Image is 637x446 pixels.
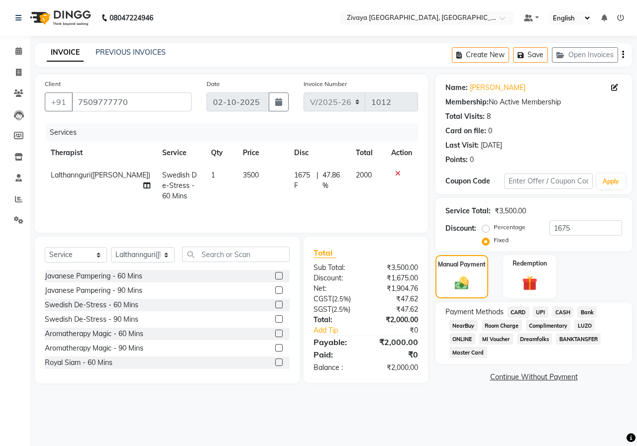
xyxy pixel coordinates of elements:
[574,320,595,331] span: LUZO
[366,283,425,294] div: ₹1,904.76
[306,349,366,360] div: Paid:
[470,83,526,93] a: [PERSON_NAME]
[376,325,425,336] div: ₹0
[45,142,156,164] th: Therapist
[306,315,366,325] div: Total:
[366,273,425,283] div: ₹1,675.00
[45,357,112,368] div: Royal Siam - 60 Mins
[449,347,487,358] span: Master Card
[445,111,485,122] div: Total Visits:
[306,263,366,273] div: Sub Total:
[481,140,502,151] div: [DATE]
[479,333,513,345] span: MI Voucher
[495,206,526,216] div: ₹3,500.00
[445,176,504,186] div: Coupon Code
[47,44,84,62] a: INVOICE
[156,142,205,164] th: Service
[322,170,344,191] span: 47.86 %
[237,142,288,164] th: Price
[449,320,478,331] span: NearBuy
[366,349,425,360] div: ₹0
[350,142,385,164] th: Total
[482,320,522,331] span: Room Charge
[445,97,489,107] div: Membership:
[366,263,425,273] div: ₹3,500.00
[366,304,425,315] div: ₹47.62
[306,273,366,283] div: Discount:
[452,47,509,63] button: Create New
[513,259,547,268] label: Redemption
[72,92,192,111] input: Search by Name/Mobile/Email/Code
[182,247,290,262] input: Search or Scan
[366,336,425,348] div: ₹2,000.00
[597,174,625,189] button: Apply
[445,140,479,151] div: Last Visit:
[494,236,509,245] label: Fixed
[577,306,597,318] span: Bank
[356,171,372,179] span: 2000
[438,260,486,269] label: Manual Payment
[46,123,425,142] div: Services
[385,142,418,164] th: Action
[306,362,366,373] div: Balance :
[306,294,366,304] div: ( )
[162,171,197,200] span: Swedish De-Stress - 60 Mins
[45,314,138,325] div: Swedish De-Stress - 90 Mins
[45,300,138,310] div: Swedish De-Stress - 60 Mins
[304,80,347,89] label: Invoice Number
[526,320,571,331] span: Complimentary
[96,48,166,57] a: PREVIOUS INVOICES
[366,362,425,373] div: ₹2,000.00
[51,171,150,179] span: Lalthannguri([PERSON_NAME])
[470,155,474,165] div: 0
[25,4,94,32] img: logo
[552,306,574,318] span: CASH
[517,333,552,345] span: Dreamfolks
[109,4,153,32] b: 08047224946
[552,47,618,63] button: Open Invoices
[288,142,349,164] th: Disc
[445,83,468,93] div: Name:
[533,306,548,318] span: UPI
[504,174,593,189] input: Enter Offer / Coupon Code
[45,271,142,281] div: Javanese Pampering - 60 Mins
[45,80,61,89] label: Client
[45,343,143,354] div: Aromatherapy Magic - 90 Mins
[487,111,491,122] div: 8
[333,305,348,313] span: 2.5%
[243,171,259,179] span: 3500
[45,329,143,339] div: Aromatherapy Magic - 60 Mins
[556,333,601,345] span: BANKTANSFER
[449,333,475,345] span: ONLINE
[445,307,504,317] span: Payment Methods
[306,283,366,294] div: Net:
[207,80,220,89] label: Date
[314,294,332,303] span: CGST
[306,336,366,348] div: Payable:
[437,372,630,382] a: Continue Without Payment
[494,223,526,232] label: Percentage
[334,295,349,303] span: 2.5%
[317,170,318,191] span: |
[294,170,313,191] span: 1675 F
[445,206,491,216] div: Service Total:
[445,97,622,107] div: No Active Membership
[314,248,336,258] span: Total
[445,126,486,136] div: Card on file:
[508,306,529,318] span: CARD
[45,285,142,296] div: Javanese Pampering - 90 Mins
[445,223,476,234] div: Discount:
[45,92,73,111] button: +91
[205,142,237,164] th: Qty
[306,304,366,315] div: ( )
[445,155,468,165] div: Points:
[488,126,492,136] div: 0
[306,325,376,336] a: Add Tip
[513,47,548,63] button: Save
[366,315,425,325] div: ₹2,000.00
[518,274,542,293] img: _gift.svg
[366,294,425,304] div: ₹47.62
[211,171,215,179] span: 1
[314,305,331,314] span: SGST
[450,275,474,291] img: _cash.svg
